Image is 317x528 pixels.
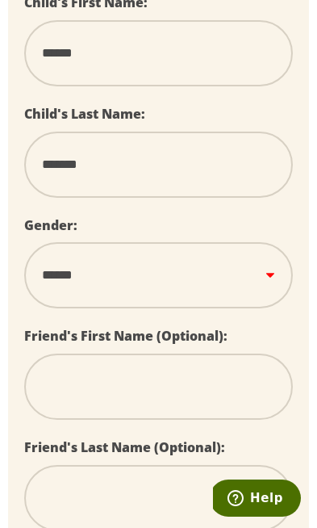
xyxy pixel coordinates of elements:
label: Friend's Last Name (Optional): [24,438,225,456]
iframe: Opens a widget where you can find more information [213,480,301,520]
label: Gender: [24,216,77,234]
label: Friend's First Name (Optional): [24,327,227,345]
label: Child's Last Name: [24,105,145,123]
